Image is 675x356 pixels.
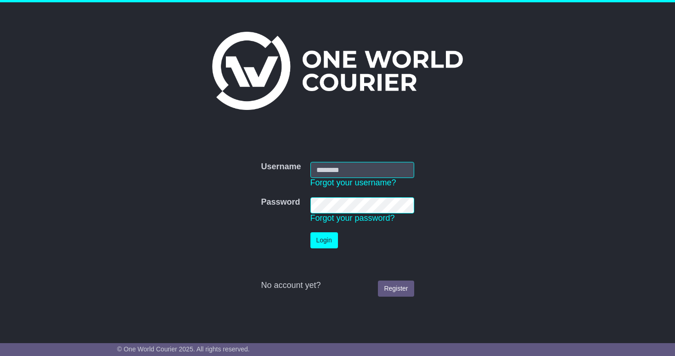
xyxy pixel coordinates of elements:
span: © One World Courier 2025. All rights reserved. [117,345,250,353]
a: Forgot your password? [310,213,395,223]
a: Register [378,281,414,297]
a: Forgot your username? [310,178,396,187]
button: Login [310,232,338,248]
div: No account yet? [261,281,414,291]
img: One World [212,32,463,110]
label: Username [261,162,301,172]
label: Password [261,197,300,207]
